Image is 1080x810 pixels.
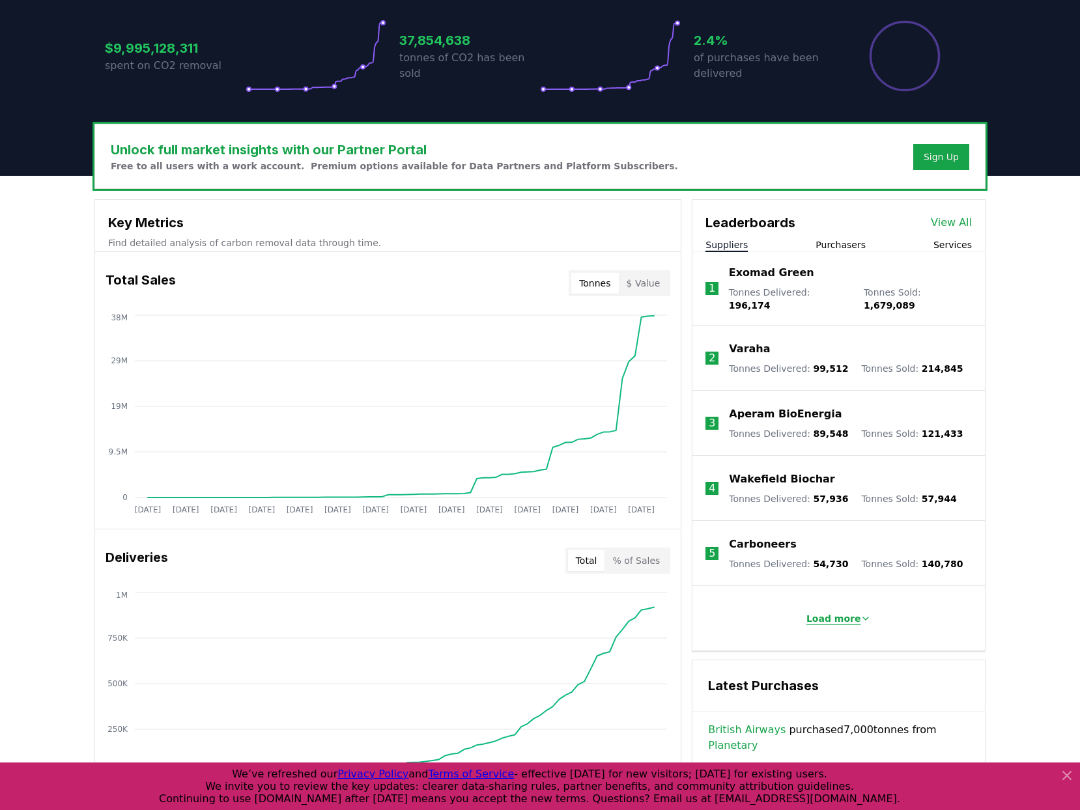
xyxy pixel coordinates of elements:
span: 89,548 [813,428,848,439]
span: 196,174 [729,300,771,311]
p: spent on CO2 removal [105,58,246,74]
button: Services [933,238,972,251]
tspan: [DATE] [590,505,617,514]
button: Suppliers [705,238,748,251]
a: Planetary [708,738,758,753]
tspan: [DATE] [362,505,389,514]
p: Tonnes Sold : [861,362,963,375]
span: 121,433 [922,428,963,439]
a: British Airways [708,722,786,738]
span: 1,679,089 [864,300,915,311]
tspan: [DATE] [476,505,503,514]
a: Carboneers [729,537,796,552]
a: Varaha [729,341,770,357]
h3: Unlock full market insights with our Partner Portal [111,140,678,160]
span: 140,780 [922,559,963,569]
h3: Deliveries [106,548,168,574]
p: Tonnes Delivered : [729,362,848,375]
div: Percentage of sales delivered [868,20,941,92]
p: 4 [709,481,715,496]
p: Tonnes Delivered : [729,492,848,505]
p: Tonnes Sold : [861,427,963,440]
p: Find detailed analysis of carbon removal data through time. [108,236,668,249]
span: purchased 5,000 tonnes from [708,761,956,777]
p: 2 [709,350,715,366]
p: Tonnes Delivered : [729,557,848,570]
button: $ Value [619,273,668,294]
button: Tonnes [571,273,618,294]
a: View All [931,215,972,230]
h3: $9,995,128,311 [105,38,246,58]
tspan: [DATE] [628,505,655,514]
tspan: 500K [107,679,128,688]
button: % of Sales [604,550,668,571]
span: purchased 7,000 tonnes from [708,722,969,753]
a: Exomad Green [729,265,814,281]
tspan: 19M [111,402,128,411]
p: Load more [806,612,861,625]
button: Total [568,550,605,571]
tspan: [DATE] [210,505,237,514]
tspan: [DATE] [514,505,541,514]
span: 57,936 [813,494,848,504]
tspan: [DATE] [135,505,162,514]
tspan: [DATE] [324,505,351,514]
tspan: 1M [116,591,128,600]
h3: 2.4% [694,31,834,50]
a: Sign Up [924,150,959,163]
p: Tonnes Delivered : [729,286,851,312]
p: 1 [709,281,715,296]
p: Tonnes Sold : [864,286,972,312]
p: Tonnes Delivered : [729,427,848,440]
a: Wakefield Biochar [729,471,834,487]
span: 57,944 [922,494,957,504]
button: Load more [796,606,882,632]
p: 3 [709,415,715,431]
p: Tonnes Sold : [861,557,963,570]
tspan: [DATE] [249,505,276,514]
tspan: 0 [122,493,128,502]
tspan: [DATE] [173,505,199,514]
h3: Latest Purchases [708,676,969,695]
span: 214,845 [922,363,963,374]
tspan: 38M [111,313,128,322]
h3: Leaderboards [705,213,795,232]
tspan: [DATE] [401,505,427,514]
p: Free to all users with a work account. Premium options available for Data Partners and Platform S... [111,160,678,173]
span: 54,730 [813,559,848,569]
a: Mati [933,761,956,777]
tspan: 29M [111,356,128,365]
tspan: [DATE] [552,505,579,514]
p: Tonnes Sold : [861,492,956,505]
button: Purchasers [816,238,866,251]
tspan: 250K [107,725,128,734]
a: Aperam BioEnergia [729,406,842,422]
p: of purchases have been delivered [694,50,834,81]
h3: Total Sales [106,270,176,296]
tspan: 9.5M [109,447,128,456]
button: Sign Up [913,144,969,170]
h3: Key Metrics [108,213,668,232]
tspan: [DATE] [438,505,465,514]
tspan: 750K [107,634,128,643]
p: 5 [709,546,715,561]
a: Not Disclosed [708,761,780,777]
h3: 37,854,638 [399,31,540,50]
p: tonnes of CO2 has been sold [399,50,540,81]
span: 99,512 [813,363,848,374]
tspan: [DATE] [287,505,313,514]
